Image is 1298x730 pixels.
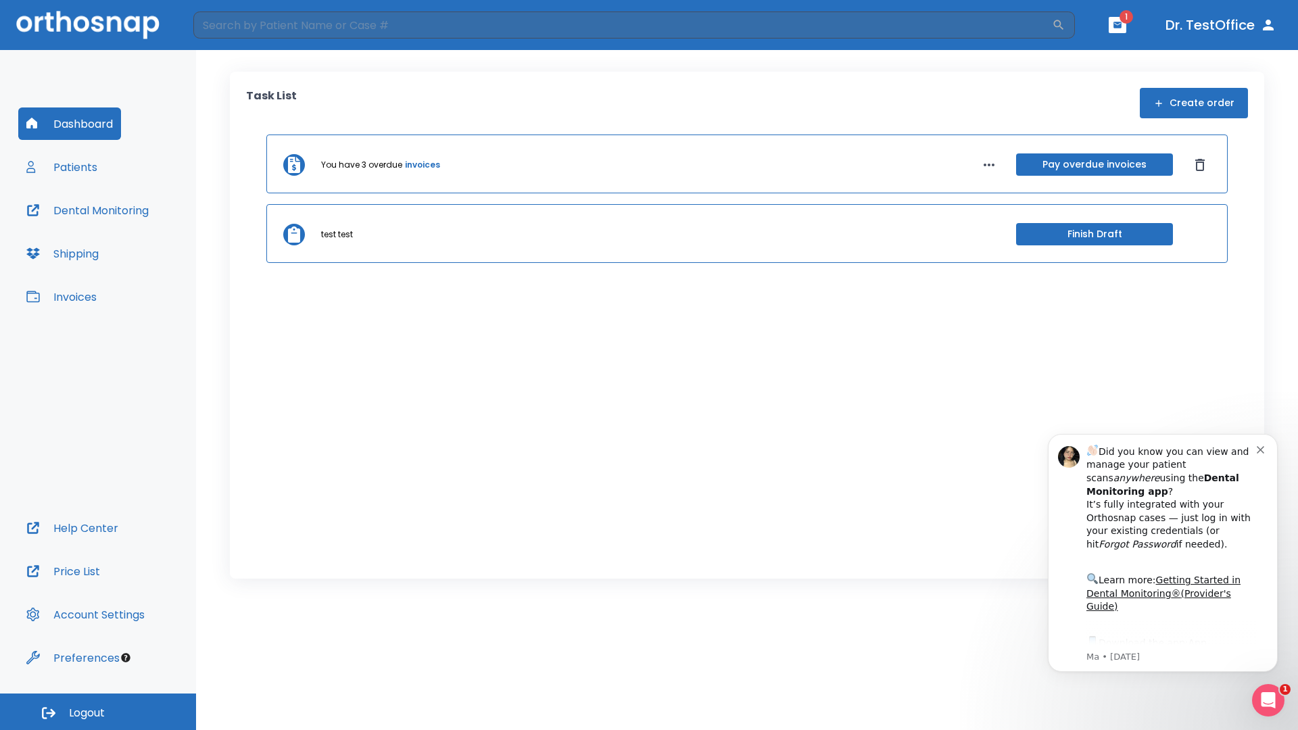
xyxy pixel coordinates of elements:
[69,706,105,721] span: Logout
[18,237,107,270] button: Shipping
[1252,684,1284,716] iframe: Intercom live chat
[1016,223,1173,245] button: Finish Draft
[405,159,440,171] a: invoices
[18,641,128,674] button: Preferences
[1280,684,1291,695] span: 1
[1160,13,1282,37] button: Dr. TestOffice
[18,194,157,226] button: Dental Monitoring
[1028,414,1298,693] iframe: Intercom notifications message
[120,652,132,664] div: Tooltip anchor
[1016,153,1173,176] button: Pay overdue invoices
[18,281,105,313] button: Invoices
[18,555,108,587] button: Price List
[16,11,160,39] img: Orthosnap
[246,88,297,118] p: Task List
[59,220,229,289] div: Download the app: | ​ Let us know if you need help getting started!
[193,11,1052,39] input: Search by Patient Name or Case #
[321,228,353,241] p: test test
[321,159,402,171] p: You have 3 overdue
[18,151,105,183] button: Patients
[18,512,126,544] button: Help Center
[18,598,153,631] button: Account Settings
[229,29,240,40] button: Dismiss notification
[59,224,179,248] a: App Store
[18,107,121,140] button: Dashboard
[1189,154,1211,176] button: Dismiss
[59,237,229,249] p: Message from Ma, sent 2w ago
[1140,88,1248,118] button: Create order
[1120,10,1133,24] span: 1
